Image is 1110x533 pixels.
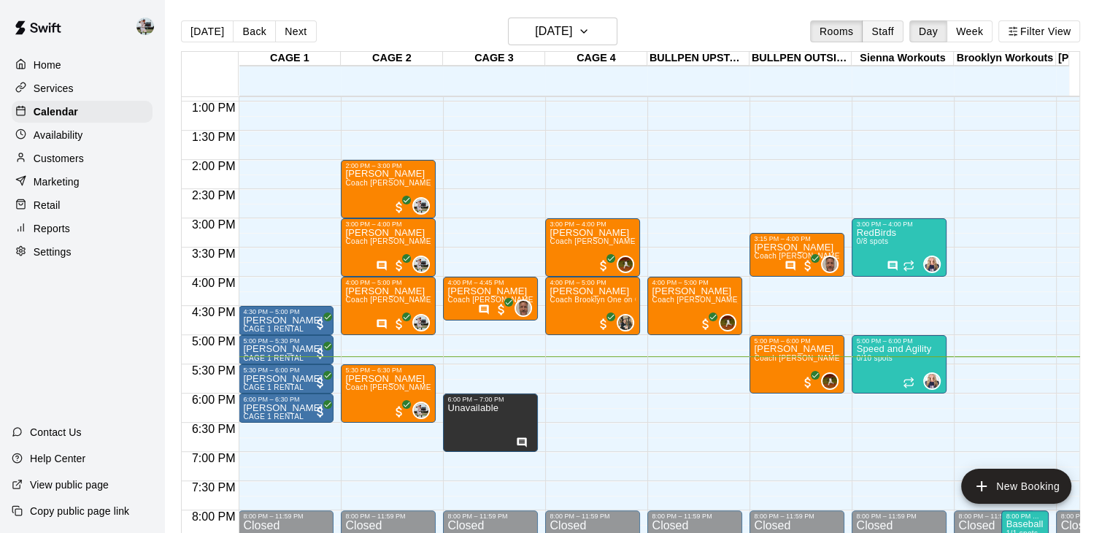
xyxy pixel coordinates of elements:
[447,279,533,286] div: 4:00 PM – 4:45 PM
[719,314,736,331] div: Cody Hansen
[821,372,839,390] div: Cody Hansen
[12,241,153,263] a: Settings
[188,248,239,260] span: 3:30 PM
[392,258,406,273] span: All customers have paid
[903,260,914,272] span: Recurring event
[34,175,80,189] p: Marketing
[887,260,898,272] svg: Has notes
[239,335,334,364] div: 5:00 PM – 5:30 PM: Colton Yack
[698,317,713,331] span: All customers have paid
[414,315,428,330] img: Matt Hill
[447,296,579,304] span: Coach [PERSON_NAME] One on One
[313,346,328,361] span: All customers have paid
[903,377,914,388] span: Recurring event
[188,364,239,377] span: 5:30 PM
[181,20,234,42] button: [DATE]
[136,18,154,35] img: Matt Hill
[188,306,239,318] span: 4:30 PM
[392,200,406,215] span: All customers have paid
[925,257,939,272] img: Sienna Gargano
[647,52,749,66] div: BULLPEN UPSTAIRS
[34,58,61,72] p: Home
[12,218,153,239] div: Reports
[516,301,531,315] img: Michael Gargano
[392,404,406,419] span: All customers have paid
[923,372,941,390] div: Sienna Gargano
[550,296,649,304] span: Coach Brooklyn One on One
[243,367,329,374] div: 5:30 PM – 6:00 PM
[12,101,153,123] a: Calendar
[341,277,436,335] div: 4:00 PM – 5:00 PM: Coach Matt Hill One on One
[239,306,334,335] div: 4:30 PM – 5:00 PM: Colton Yack
[418,402,430,419] span: Matt Hill
[418,197,430,215] span: Matt Hill
[852,218,947,277] div: 3:00 PM – 4:00 PM: RedBirds
[862,20,903,42] button: Staff
[550,221,636,228] div: 3:00 PM – 4:00 PM
[12,171,153,193] a: Marketing
[341,52,443,66] div: CAGE 2
[652,296,814,304] span: Coach [PERSON_NAME] Pitching One on One
[852,52,954,66] div: Sienna Workouts
[345,221,431,228] div: 3:00 PM – 4:00 PM
[34,198,61,212] p: Retail
[34,104,78,119] p: Calendar
[652,513,738,520] div: 8:00 PM – 11:59 PM
[376,318,388,330] svg: Has notes
[749,52,852,66] div: BULLPEN OUTSIDE
[34,128,83,142] p: Availability
[243,337,329,345] div: 5:00 PM – 5:30 PM
[827,372,839,390] span: Cody Hansen
[188,131,239,143] span: 1:30 PM
[623,314,634,331] span: Brooklyn Mohamud
[12,147,153,169] a: Customers
[341,160,436,218] div: 2:00 PM – 3:00 PM: Grayson Warrick
[341,364,436,423] div: 5:30 PM – 6:30 PM: Ryker Giacoletto
[392,317,406,331] span: All customers have paid
[134,12,164,41] div: Matt Hill
[30,425,82,440] p: Contact Us
[345,383,477,391] span: Coach [PERSON_NAME] One on One
[12,54,153,76] a: Home
[239,52,341,66] div: CAGE 1
[822,374,837,388] img: Cody Hansen
[725,314,736,331] span: Cody Hansen
[243,308,329,315] div: 4:30 PM – 5:00 PM
[345,162,431,169] div: 2:00 PM – 3:00 PM
[810,20,863,42] button: Rooms
[514,299,532,317] div: Michael Gargano
[233,20,276,42] button: Back
[923,256,941,273] div: Sienna Gargano
[345,179,477,187] span: Coach [PERSON_NAME] One on One
[243,383,304,391] span: CAGE 1 RENTAL
[749,335,844,394] div: 5:00 PM – 6:00 PM: Wesley Brown
[414,257,428,272] img: Matt Hill
[929,372,941,390] span: Sienna Gargano
[535,21,572,42] h6: [DATE]
[617,256,634,273] div: Cody Hansen
[30,451,85,466] p: Help Center
[856,237,888,245] span: 0/8 spots filled
[341,218,436,277] div: 3:00 PM – 4:00 PM: Coach Matt Hill One on One
[418,256,430,273] span: Matt Hill
[929,256,941,273] span: Sienna Gargano
[443,394,538,452] div: 6:00 PM – 7:00 PM: Unavailable
[412,256,430,273] div: Matt Hill
[414,403,428,418] img: Matt Hill
[508,18,617,45] button: [DATE]
[188,218,239,231] span: 3:00 PM
[550,513,636,520] div: 8:00 PM – 11:59 PM
[188,335,239,348] span: 5:00 PM
[596,317,611,331] span: All customers have paid
[188,481,239,494] span: 7:30 PM
[12,194,153,216] a: Retail
[243,396,329,403] div: 6:00 PM – 6:30 PM
[313,404,328,419] span: All customers have paid
[821,256,839,273] div: Michael Gargano
[243,413,304,421] span: CAGE 1 RENTAL
[188,101,239,114] span: 1:00 PM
